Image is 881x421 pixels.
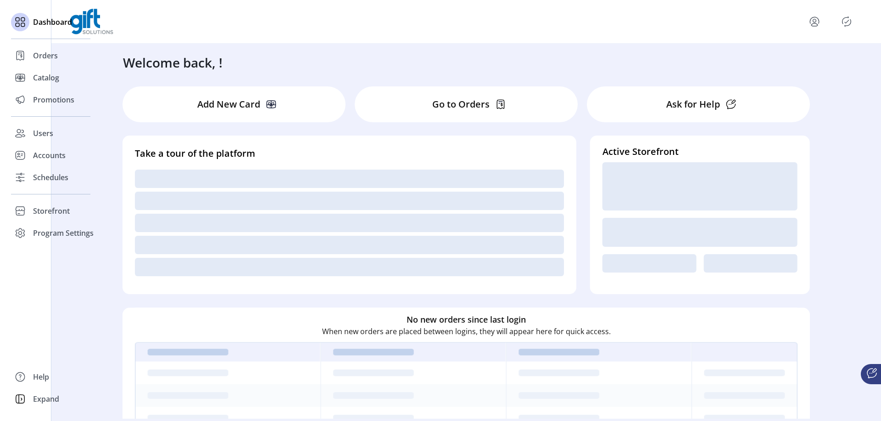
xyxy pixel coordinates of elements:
[33,94,74,105] span: Promotions
[407,313,526,326] h6: No new orders since last login
[33,228,94,239] span: Program Settings
[33,150,66,161] span: Accounts
[135,147,564,160] h4: Take a tour of the platform
[33,371,49,382] span: Help
[33,72,59,83] span: Catalog
[602,145,797,159] h4: Active Storefront
[33,17,72,28] span: Dashboard
[123,53,223,72] h3: Welcome back, !
[197,97,260,111] p: Add New Card
[33,393,59,404] span: Expand
[432,97,490,111] p: Go to Orders
[33,205,70,216] span: Storefront
[33,128,53,139] span: Users
[807,14,822,29] button: menu
[666,97,720,111] p: Ask for Help
[70,9,113,34] img: logo
[322,326,611,337] p: When new orders are placed between logins, they will appear here for quick access.
[33,172,68,183] span: Schedules
[839,14,854,29] button: Publisher Panel
[33,50,58,61] span: Orders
